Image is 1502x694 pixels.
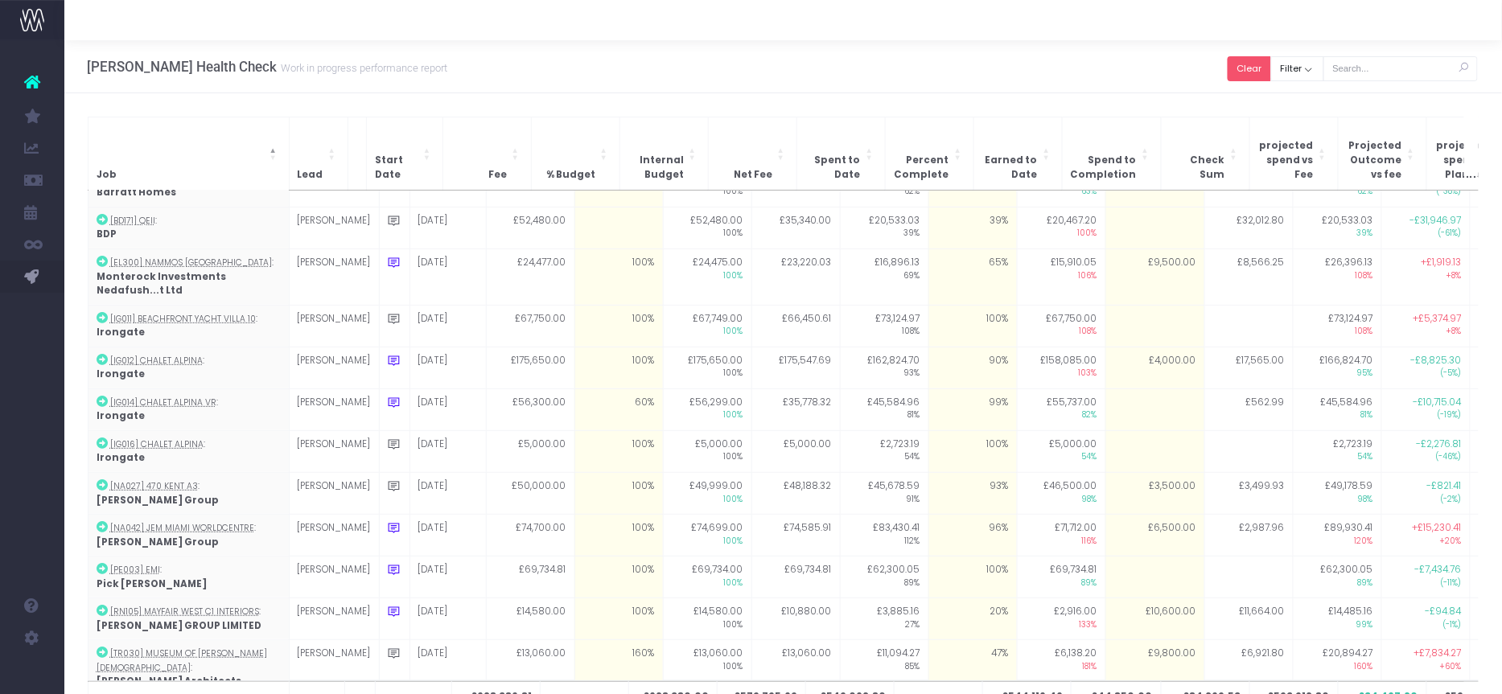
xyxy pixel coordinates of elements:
[1204,388,1293,430] td: £562.99
[1414,396,1462,410] span: -£10,715.04
[1302,577,1373,589] span: 89%
[1417,437,1462,452] span: -£2,276.81
[1390,186,1462,198] span: (-38%)
[409,473,486,515] td: [DATE]
[488,168,507,183] span: Fee
[110,215,155,227] abbr: [BD171] QEII
[849,326,920,338] span: 108%
[88,117,289,190] th: Job: Activate to invert sorting: Activate to invert sorting
[486,388,574,430] td: £56,300.00
[672,494,743,506] span: 100%
[110,564,160,576] abbr: [PE003] EMI
[928,305,1017,347] td: 100%
[289,305,379,347] td: [PERSON_NAME]
[1390,577,1462,589] span: (-11%)
[1390,409,1462,421] span: (-19%)
[1293,430,1381,472] td: £2,723.19
[849,661,920,673] span: 85%
[928,249,1017,306] td: 65%
[751,430,840,472] td: £5,000.00
[1026,451,1097,463] span: 54%
[88,598,289,640] td: :
[1293,388,1381,430] td: £45,584.96
[663,598,751,640] td: £14,580.00
[1414,647,1462,661] span: +£7,834.27
[672,186,743,198] span: 100%
[110,480,198,492] abbr: [NA027] 470 Kent A3
[289,117,348,190] th: Lead: Activate to sort: Activate to sort
[409,249,486,306] td: [DATE]
[672,619,743,631] span: 100%
[1302,536,1373,548] span: 120%
[751,207,840,248] td: £35,340.00
[849,228,920,240] span: 39%
[1271,56,1324,81] button: Filter
[1293,207,1381,248] td: £20,533.03
[840,556,928,598] td: £62,300.05
[1338,117,1426,190] th: Projected Outcome vs fee: Activate to sort: Activate to sort
[1390,661,1462,673] span: +60%
[574,473,663,515] td: 100%
[663,347,751,388] td: £175,650.00
[97,186,176,199] strong: Barratt Homes
[442,117,531,190] th: Fee: Activate to sort: Activate to sort
[486,598,574,640] td: £14,580.00
[1302,619,1373,631] span: 99%
[1017,249,1105,306] td: £15,910.05
[663,249,751,306] td: £24,475.00
[849,270,920,282] span: 69%
[1293,598,1381,640] td: £14,485.16
[366,117,442,190] th: Start Date: Activate to sort: Activate to sort
[1390,270,1462,282] span: +8%
[1302,409,1373,421] span: 81%
[289,598,379,640] td: [PERSON_NAME]
[1427,479,1462,494] span: -£821.41
[1026,661,1097,673] span: 181%
[1426,605,1462,619] span: -£94.84
[1026,494,1097,506] span: 98%
[751,305,840,347] td: £66,450.61
[928,347,1017,388] td: 90%
[849,494,920,506] span: 91%
[289,388,379,430] td: [PERSON_NAME]
[1062,117,1161,190] th: Spend to Completion: Activate to sort: Activate to sort
[1017,515,1105,556] td: £71,712.00
[88,473,289,515] td: :
[1204,249,1293,306] td: £8,566.25
[574,598,663,640] td: 100%
[1105,249,1204,306] td: £9,500.00
[1026,619,1097,631] span: 133%
[840,249,928,306] td: £16,896.13
[1017,305,1105,347] td: £67,750.00
[97,368,145,380] strong: Irongate
[277,59,447,75] small: Work in progress performance report
[97,675,241,688] strong: [PERSON_NAME] Architects
[849,577,920,589] span: 89%
[88,556,289,598] td: :
[486,207,574,248] td: £52,480.00
[894,154,949,182] span: Percent Complete
[840,430,928,472] td: £2,723.19
[1293,249,1381,306] td: £26,396.13
[1422,256,1462,270] span: +£1,919.13
[289,347,379,388] td: [PERSON_NAME]
[375,154,418,182] span: Start Date
[1026,228,1097,240] span: 100%
[805,154,861,182] span: Spent to Date
[1390,619,1462,631] span: (-1%)
[672,451,743,463] span: 100%
[1105,347,1204,388] td: £4,000.00
[1026,536,1097,548] span: 116%
[97,228,117,240] strong: BDP
[110,606,259,618] abbr: [RN105] Mayfair West C1 Interiors
[628,154,684,182] span: Internal Budget
[1204,207,1293,248] td: £32,012.80
[97,326,145,339] strong: Irongate
[1204,598,1293,640] td: £11,664.00
[1302,368,1373,380] span: 95%
[409,305,486,347] td: [DATE]
[1026,409,1097,421] span: 82%
[708,117,796,190] th: Net Fee: Activate to sort: Activate to sort
[1411,354,1462,368] span: -£8,825.30
[1302,451,1373,463] span: 54%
